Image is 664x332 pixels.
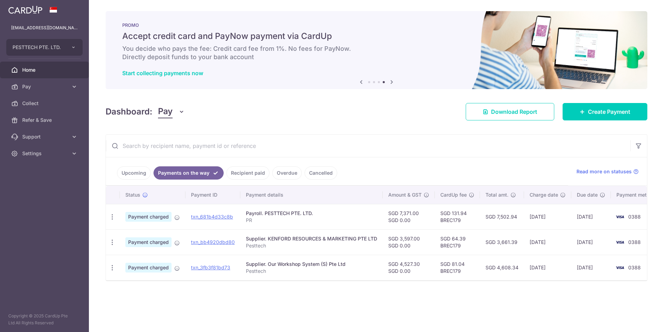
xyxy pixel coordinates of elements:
span: Due date [577,191,598,198]
span: Refer & Save [22,117,68,124]
a: txn_681b4d33c8b [191,214,233,220]
img: paynow Banner [106,11,647,89]
img: Bank Card [613,213,627,221]
span: Download Report [491,108,537,116]
span: 0388 [628,214,641,220]
span: Settings [22,150,68,157]
p: [EMAIL_ADDRESS][DOMAIN_NAME] [11,24,78,31]
span: Payment charged [125,237,172,247]
a: Create Payment [563,103,647,120]
td: SGD 7,371.00 SGD 0.00 [383,204,435,229]
td: SGD 3,597.00 SGD 0.00 [383,229,435,255]
input: Search by recipient name, payment id or reference [106,135,630,157]
td: [DATE] [571,204,611,229]
span: Total amt. [485,191,508,198]
h4: Dashboard: [106,105,152,118]
td: SGD 3,661.39 [480,229,524,255]
a: Cancelled [305,166,337,180]
td: SGD 64.39 BREC179 [435,229,480,255]
th: Payment details [240,186,383,204]
img: Bank Card [613,263,627,272]
th: Payment ID [185,186,240,204]
button: PESTTECH PTE. LTD. [6,39,83,56]
span: Pay [158,105,173,118]
iframe: Opens a widget where you can find more information [620,311,657,329]
span: Support [22,133,68,140]
a: txn_3fb3f81bd73 [191,264,230,270]
a: Start collecting payments now [122,70,203,77]
p: Pesttech [246,268,377,275]
div: Payroll. PESTTECH PTE. LTD. [246,210,377,217]
h5: Accept credit card and PayNow payment via CardUp [122,31,631,42]
span: 0388 [628,264,641,270]
a: Payments on the way [153,166,224,180]
a: Read more on statuses [576,168,639,175]
a: Download Report [466,103,554,120]
td: SGD 7,502.94 [480,204,524,229]
p: PROMO [122,22,631,28]
span: Amount & GST [388,191,422,198]
span: PESTTECH PTE. LTD. [13,44,64,51]
span: 0388 [628,239,641,245]
span: Charge date [530,191,558,198]
span: Payment charged [125,263,172,272]
p: PR [246,217,377,224]
span: Status [125,191,140,198]
td: SGD 4,608.34 [480,255,524,280]
a: Overdue [272,166,302,180]
img: Bank Card [613,238,627,246]
button: Pay [158,105,185,118]
span: Collect [22,100,68,107]
td: SGD 81.04 BREC179 [435,255,480,280]
span: Read more on statuses [576,168,632,175]
a: Upcoming [117,166,151,180]
td: [DATE] [524,255,571,280]
span: Home [22,66,68,73]
th: Payment method [611,186,664,204]
div: Supplier. Our Workshop System (S) Pte Ltd [246,261,377,268]
td: [DATE] [571,229,611,255]
a: txn_bb4920dbd80 [191,239,235,245]
span: CardUp fee [440,191,467,198]
a: Recipient paid [226,166,269,180]
img: CardUp [8,6,42,14]
td: [DATE] [524,229,571,255]
span: Pay [22,83,68,90]
td: SGD 4,527.30 SGD 0.00 [383,255,435,280]
span: Create Payment [588,108,630,116]
td: [DATE] [524,204,571,229]
span: Payment charged [125,212,172,222]
td: [DATE] [571,255,611,280]
h6: You decide who pays the fee: Credit card fee from 1%. No fees for PayNow. Directly deposit funds ... [122,45,631,61]
p: Pesttech [246,242,377,249]
td: SGD 131.94 BREC179 [435,204,480,229]
div: Supplier. KENFORD RESOURCES & MARKETING PTE LTD [246,235,377,242]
